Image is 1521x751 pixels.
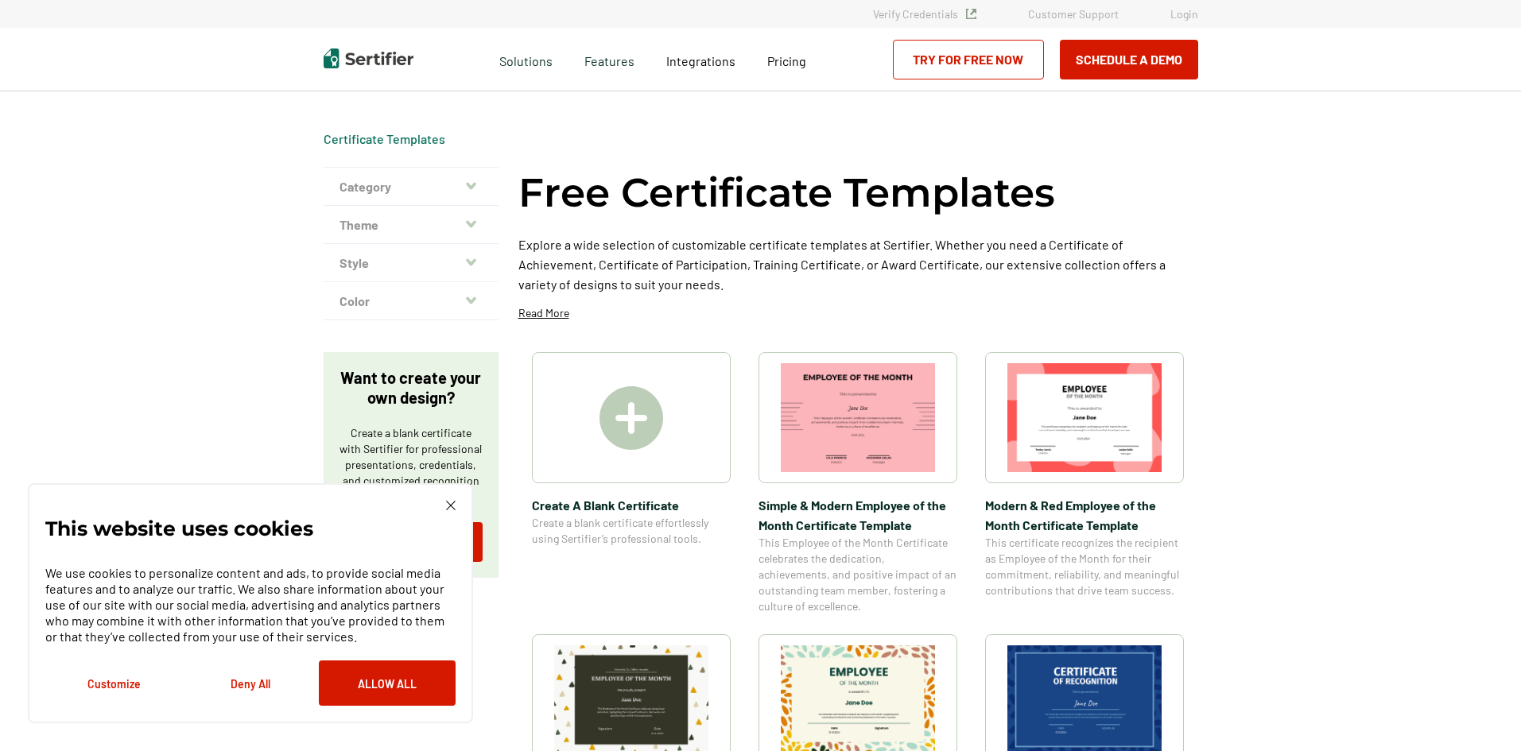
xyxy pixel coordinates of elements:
p: Create a blank certificate with Sertifier for professional presentations, credentials, and custom... [340,425,483,505]
img: Modern & Red Employee of the Month Certificate Template [1007,363,1162,472]
span: Create A Blank Certificate [532,495,731,515]
a: Try for Free Now [893,40,1044,79]
span: Integrations [666,53,735,68]
p: Explore a wide selection of customizable certificate templates at Sertifier. Whether you need a C... [518,234,1198,294]
a: Login [1170,7,1198,21]
button: Allow All [319,660,456,706]
a: Verify Credentials [873,7,976,21]
img: Simple & Modern Employee of the Month Certificate Template [781,363,935,472]
p: We use cookies to personalize content and ads, to provide social media features and to analyze ou... [45,565,456,645]
button: Schedule a Demo [1060,40,1198,79]
span: Modern & Red Employee of the Month Certificate Template [985,495,1184,535]
button: Customize [45,660,182,706]
img: Verified [966,9,976,19]
h1: Free Certificate Templates [518,167,1055,219]
a: Modern & Red Employee of the Month Certificate TemplateModern & Red Employee of the Month Certifi... [985,352,1184,614]
p: Want to create your own design? [340,368,483,408]
img: Cookie Popup Close [446,501,456,510]
span: Features [584,49,634,69]
span: Solutions [499,49,553,69]
span: Pricing [767,53,806,68]
a: Integrations [666,49,735,69]
span: This certificate recognizes the recipient as Employee of the Month for their commitment, reliabil... [985,535,1184,598]
div: Breadcrumb [324,131,445,147]
span: Certificate Templates [324,131,445,147]
a: Certificate Templates [324,131,445,146]
a: Pricing [767,49,806,69]
span: This Employee of the Month Certificate celebrates the dedication, achievements, and positive impa... [759,535,957,614]
img: Sertifier | Digital Credentialing Platform [324,48,413,68]
button: Deny All [182,660,319,706]
span: Create a blank certificate effortlessly using Sertifier’s professional tools. [532,515,731,547]
p: This website uses cookies [45,521,313,536]
button: Theme [324,206,499,244]
button: Color [324,282,499,320]
a: Simple & Modern Employee of the Month Certificate TemplateSimple & Modern Employee of the Month C... [759,352,957,614]
button: Category [324,168,499,206]
p: Read More [518,305,569,321]
a: Customer Support [1028,7,1119,21]
button: Style [324,244,499,282]
span: Simple & Modern Employee of the Month Certificate Template [759,495,957,535]
img: Create A Blank Certificate [599,386,663,450]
